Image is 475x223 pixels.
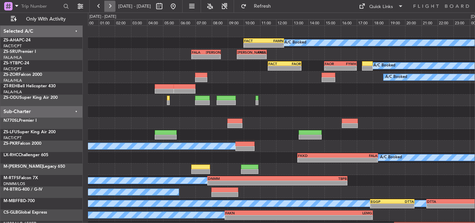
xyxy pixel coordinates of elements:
[373,61,395,71] div: A/C Booked
[373,19,389,25] div: 18:00
[308,19,324,25] div: 14:00
[299,211,372,215] div: LEMG
[3,130,56,134] a: ZS-LFUSuper King Air 200
[3,165,43,169] span: M-[PERSON_NAME]
[3,38,19,42] span: ZS-AHA
[324,19,340,25] div: 15:00
[206,50,220,54] div: [PERSON_NAME]
[3,78,22,83] a: FALA/HLA
[277,181,346,185] div: -
[298,158,338,162] div: -
[3,96,58,100] a: ZS-ODUSuper King Air 200
[252,55,266,59] div: -
[89,14,116,20] div: [DATE] - [DATE]
[371,199,392,204] div: EGGP
[3,176,19,180] span: M-RTFS
[192,55,206,59] div: -
[225,211,299,215] div: FAKN
[3,199,35,203] a: M-MBFFBD-700
[3,135,22,141] a: FACT/CPT
[195,19,211,25] div: 07:00
[208,176,277,181] div: DNMM
[131,19,147,25] div: 03:00
[3,181,25,186] a: DNMM/LOS
[118,3,151,9] span: [DATE] - [DATE]
[252,50,266,54] div: FALA
[285,66,301,70] div: -
[453,19,469,25] div: 23:00
[392,199,414,204] div: DTTA
[268,62,285,66] div: FACT
[392,204,414,208] div: -
[21,1,61,11] input: Trip Number
[357,19,373,25] div: 17:00
[369,3,393,10] div: Quick Links
[206,55,220,59] div: -
[437,19,453,25] div: 22:00
[192,50,206,54] div: FALA
[340,66,356,70] div: -
[268,66,285,70] div: -
[248,4,277,9] span: Refresh
[208,181,277,185] div: -
[3,38,31,42] a: ZS-AHAPC-24
[260,19,276,25] div: 11:00
[341,19,357,25] div: 16:00
[3,61,29,65] a: ZS-YTBPC-24
[3,153,48,157] a: LX-RHCChallenger 605
[163,19,179,25] div: 05:00
[3,119,19,123] span: N770SL
[3,66,22,72] a: FACT/CPT
[3,199,20,203] span: M-MBFF
[380,152,402,163] div: A/C Booked
[3,188,18,192] span: P4-BTR
[244,19,260,25] div: 10:00
[340,62,356,66] div: FYWH
[3,153,18,157] span: LX-RHC
[3,50,36,54] a: ZS-SRUPremier I
[237,55,252,59] div: -
[277,176,346,181] div: TBPB
[212,19,228,25] div: 08:00
[3,142,41,146] a: ZS-PKRFalcon 2000
[385,72,407,82] div: A/C Booked
[325,62,340,66] div: FAOR
[299,215,372,220] div: -
[264,43,283,47] div: -
[292,19,308,25] div: 13:00
[3,84,17,88] span: ZT-REH
[147,19,163,25] div: 04:00
[237,1,279,12] button: Refresh
[3,89,22,95] a: FALA/HLA
[338,153,377,158] div: FALA
[237,50,252,54] div: [PERSON_NAME]
[3,43,22,49] a: FACT/CPT
[276,19,292,25] div: 12:00
[8,14,75,25] button: Only With Activity
[99,19,115,25] div: 01:00
[3,142,18,146] span: ZS-PKR
[284,38,306,48] div: A/C Booked
[244,39,264,43] div: FACT
[325,66,340,70] div: -
[355,1,407,12] button: Quick Links
[389,19,405,25] div: 19:00
[3,119,37,123] a: N770SLPremier I
[115,19,131,25] div: 02:00
[338,158,377,162] div: -
[3,96,19,100] span: ZS-ODU
[228,19,244,25] div: 09:00
[3,165,65,169] a: M-[PERSON_NAME]Legacy 650
[3,55,22,60] a: FALA/HLA
[179,19,195,25] div: 06:00
[405,19,421,25] div: 20:00
[3,210,18,215] span: CS-GLB
[3,130,17,134] span: ZS-LFU
[421,19,437,25] div: 21:00
[244,43,264,47] div: -
[285,62,301,66] div: FAOR
[371,204,392,208] div: -
[3,188,42,192] a: P4-BTRG-400 / G-IV
[3,73,18,77] span: ZS-ZOR
[3,73,42,77] a: ZS-ZORFalcon 2000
